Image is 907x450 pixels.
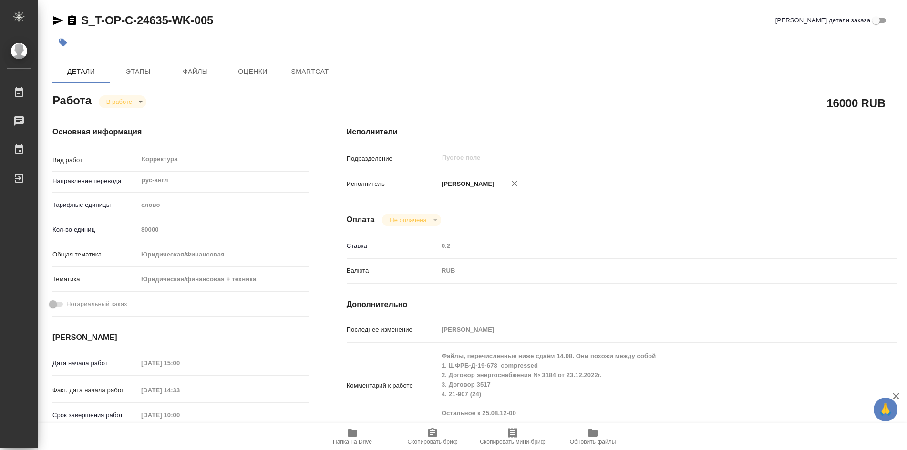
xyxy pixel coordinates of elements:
button: Удалить исполнителя [504,173,525,194]
p: Тарифные единицы [52,200,138,210]
span: Детали [58,66,104,78]
button: В работе [103,98,135,106]
p: Комментарий к работе [347,381,438,390]
button: Скопировать ссылку для ЯМессенджера [52,15,64,26]
div: RUB [438,263,851,279]
input: Пустое поле [138,356,221,370]
span: Оценки [230,66,276,78]
button: Скопировать ссылку [66,15,78,26]
span: Скопировать мини-бриф [480,439,545,445]
button: Папка на Drive [312,423,392,450]
p: [PERSON_NAME] [438,179,495,189]
span: SmartCat [287,66,333,78]
button: Скопировать мини-бриф [473,423,553,450]
p: Срок завершения работ [52,410,138,420]
p: Подразделение [347,154,438,164]
div: Юридическая/финансовая + техника [138,271,309,287]
input: Пустое поле [138,383,221,397]
input: Пустое поле [138,223,309,236]
button: 🙏 [874,398,897,421]
p: Вид работ [52,155,138,165]
span: [PERSON_NAME] детали заказа [775,16,870,25]
span: Папка на Drive [333,439,372,445]
button: Обновить файлы [553,423,633,450]
span: Обновить файлы [570,439,616,445]
p: Последнее изменение [347,325,438,335]
h2: 16000 RUB [826,95,886,111]
p: Валюта [347,266,438,276]
div: Юридическая/Финансовая [138,246,309,263]
h4: Оплата [347,214,375,225]
p: Направление перевода [52,176,138,186]
input: Пустое поле [441,152,828,164]
span: 🙏 [877,399,894,419]
textarea: Файлы, перечисленные ниже сдаём 14.08. Они похожи между собой 1. ШФРБ-Д-19-678_compressed 2. Дого... [438,348,851,421]
p: Дата начала работ [52,358,138,368]
input: Пустое поле [138,408,221,422]
p: Общая тематика [52,250,138,259]
h4: Основная информация [52,126,309,138]
span: Нотариальный заказ [66,299,127,309]
span: Этапы [115,66,161,78]
h4: Исполнители [347,126,897,138]
div: В работе [382,214,441,226]
button: Добавить тэг [52,32,73,53]
input: Пустое поле [438,323,851,337]
p: Кол-во единиц [52,225,138,235]
div: В работе [99,95,146,108]
input: Пустое поле [438,239,851,253]
h2: Работа [52,91,92,108]
p: Ставка [347,241,438,251]
span: Скопировать бриф [407,439,457,445]
a: S_T-OP-C-24635-WK-005 [81,14,213,27]
h4: Дополнительно [347,299,897,310]
span: Файлы [173,66,218,78]
button: Скопировать бриф [392,423,473,450]
p: Тематика [52,275,138,284]
p: Исполнитель [347,179,438,189]
p: Факт. дата начала работ [52,386,138,395]
div: слово [138,197,309,213]
button: Не оплачена [387,216,429,224]
h4: [PERSON_NAME] [52,332,309,343]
